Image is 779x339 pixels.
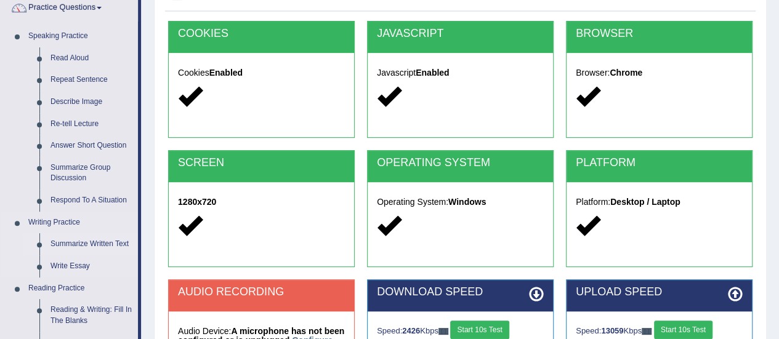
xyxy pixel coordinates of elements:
[23,277,138,300] a: Reading Practice
[178,197,216,207] strong: 1280x720
[377,286,544,298] h2: DOWNLOAD SPEED
[601,326,623,335] strong: 13059
[654,321,712,339] button: Start 10s Test
[610,197,680,207] strong: Desktop / Laptop
[178,68,345,78] h5: Cookies
[610,68,642,78] strong: Chrome
[642,328,652,335] img: ajax-loader-fb-connection.gif
[45,135,138,157] a: Answer Short Question
[45,299,138,332] a: Reading & Writing: Fill In The Blanks
[178,286,345,298] h2: AUDIO RECORDING
[178,157,345,169] h2: SCREEN
[377,68,544,78] h5: Javascript
[377,157,544,169] h2: OPERATING SYSTEM
[448,197,486,207] strong: Windows
[576,28,743,40] h2: BROWSER
[416,68,449,78] strong: Enabled
[45,189,138,212] a: Respond To A Situation
[377,28,544,40] h2: JAVASCRIPT
[45,47,138,70] a: Read Aloud
[45,69,138,91] a: Repeat Sentence
[576,197,743,207] h5: Platform:
[576,68,743,78] h5: Browser:
[402,326,420,335] strong: 2426
[23,25,138,47] a: Speaking Practice
[576,157,743,169] h2: PLATFORM
[450,321,509,339] button: Start 10s Test
[45,91,138,113] a: Describe Image
[576,286,743,298] h2: UPLOAD SPEED
[45,113,138,135] a: Re-tell Lecture
[209,68,243,78] strong: Enabled
[438,328,448,335] img: ajax-loader-fb-connection.gif
[23,212,138,234] a: Writing Practice
[45,233,138,255] a: Summarize Written Text
[178,28,345,40] h2: COOKIES
[45,157,138,189] a: Summarize Group Discussion
[377,197,544,207] h5: Operating System:
[45,255,138,277] a: Write Essay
